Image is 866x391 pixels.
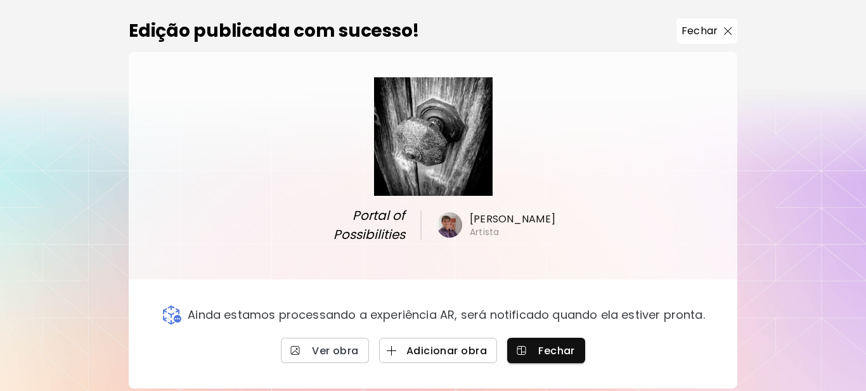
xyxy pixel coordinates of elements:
[281,338,369,363] a: Ver obra
[389,344,487,357] span: Adicionar obra
[294,206,405,244] span: Portal of Possibilities
[507,338,585,363] button: Fechar
[291,344,359,357] span: Ver obra
[517,344,575,357] span: Fechar
[470,212,555,226] h6: [PERSON_NAME]
[470,226,499,238] h6: Artista
[379,338,497,363] button: Adicionar obra
[188,308,705,322] p: Ainda estamos processando a experiência AR, será notificado quando ela estiver pronta.
[374,77,493,196] img: large.webp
